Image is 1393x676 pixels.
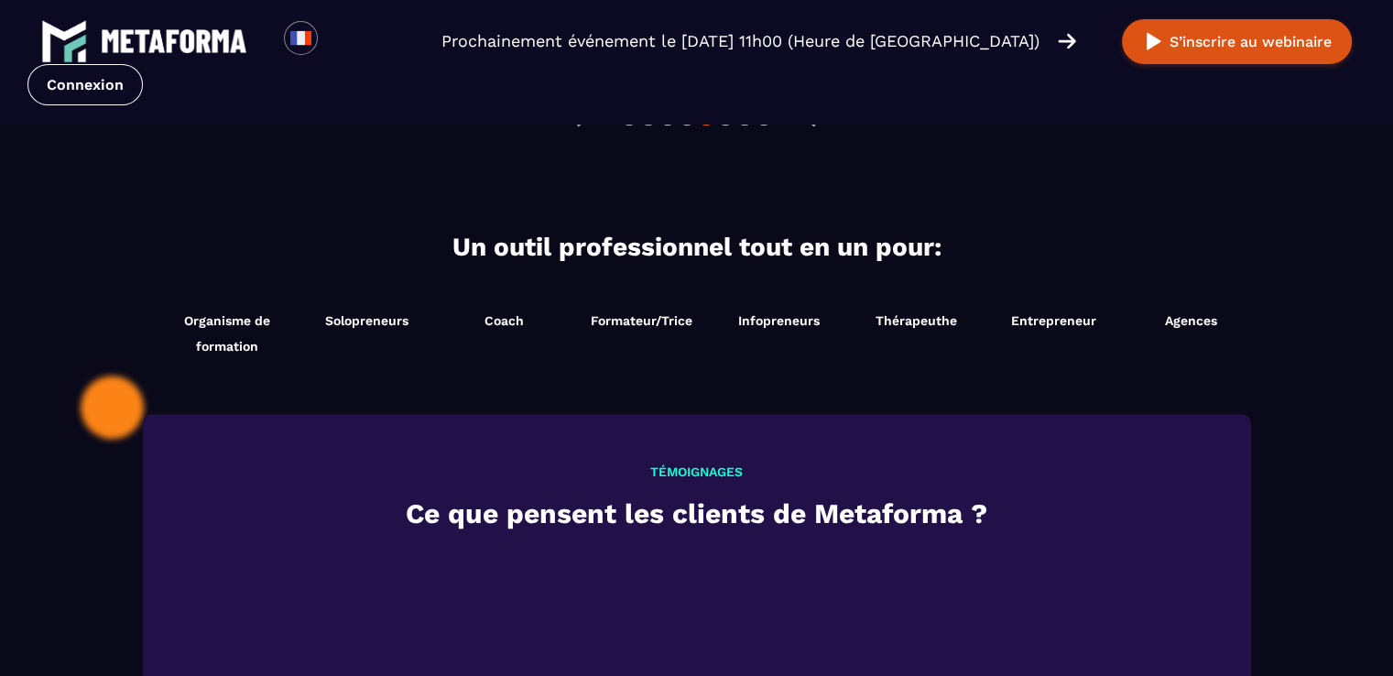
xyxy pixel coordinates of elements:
[193,493,1201,534] h2: Ce que pensent les clients de Metaforma ?
[1142,30,1165,53] img: play
[738,313,820,328] span: Infopreneurs
[193,464,1201,479] h3: TÉMOIGNAGES
[101,29,247,53] img: logo
[591,313,692,328] span: Formateur/Trice
[1058,31,1076,51] img: arrow-right
[1165,313,1217,328] span: Agences
[161,308,294,359] span: Organisme de formation
[1122,19,1352,64] button: S’inscrire au webinaire
[147,232,1246,262] h2: Un outil professionnel tout en un pour:
[484,313,524,328] span: Coach
[333,30,347,52] input: Search for option
[325,313,408,328] span: Solopreneurs
[41,18,87,64] img: logo
[27,64,143,105] a: Connexion
[876,313,957,328] span: Thérapeuthe
[441,28,1039,54] p: Prochainement événement le [DATE] 11h00 (Heure de [GEOGRAPHIC_DATA])
[318,21,363,61] div: Search for option
[289,27,312,49] img: fr
[1011,313,1096,328] span: Entrepreneur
